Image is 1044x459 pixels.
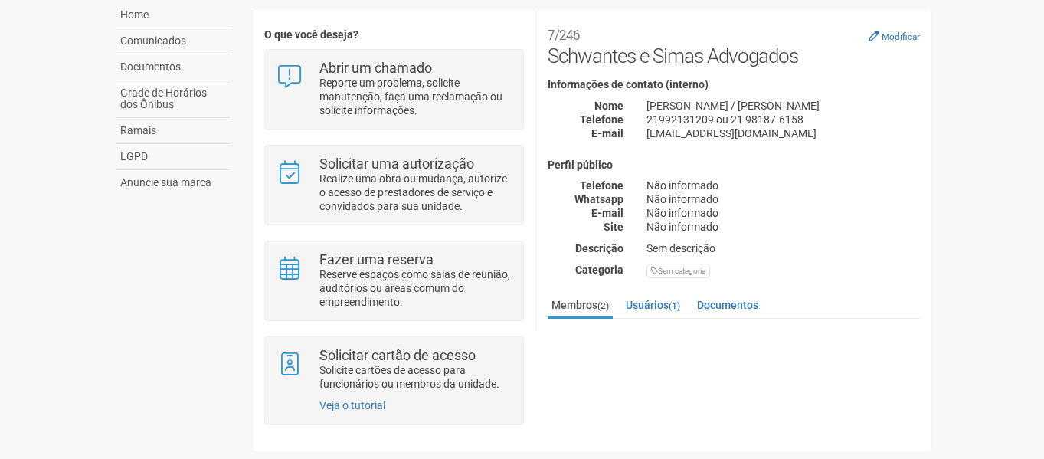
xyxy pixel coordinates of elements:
[635,192,931,206] div: Não informado
[635,113,931,126] div: 21992131209 ou 21 98187-6158
[622,293,684,316] a: Usuários(1)
[591,207,623,219] strong: E-mail
[319,363,512,391] p: Solicite cartões de acesso para funcionários ou membros da unidade.
[635,179,931,192] div: Não informado
[635,220,931,234] div: Não informado
[319,76,512,117] p: Reporte um problema, solicite manutenção, faça uma reclamação ou solicite informações.
[277,349,512,391] a: Solicitar cartão de acesso Solicite cartões de acesso para funcionários ou membros da unidade.
[548,28,580,43] small: 7/246
[575,264,623,276] strong: Categoria
[580,179,623,192] strong: Telefone
[116,28,230,54] a: Comunicados
[574,193,623,205] strong: Whatsapp
[116,144,230,170] a: LGPD
[669,300,680,311] small: (1)
[277,61,512,117] a: Abrir um chamado Reporte um problema, solicite manutenção, faça uma reclamação ou solicite inform...
[548,21,920,67] h2: Schwantes e Simas Advogados
[319,267,512,309] p: Reserve espaços como salas de reunião, auditórios ou áreas comum do empreendimento.
[580,113,623,126] strong: Telefone
[319,251,434,267] strong: Fazer uma reserva
[116,54,230,80] a: Documentos
[264,29,524,41] h4: O que você deseja?
[635,206,931,220] div: Não informado
[319,399,385,411] a: Veja o tutorial
[635,99,931,113] div: [PERSON_NAME] / [PERSON_NAME]
[591,127,623,139] strong: E-mail
[575,242,623,254] strong: Descrição
[635,241,931,255] div: Sem descrição
[319,347,476,363] strong: Solicitar cartão de acesso
[548,159,920,171] h4: Perfil público
[319,172,512,213] p: Realize uma obra ou mudança, autorize o acesso de prestadores de serviço e convidados para sua un...
[116,118,230,144] a: Ramais
[882,31,920,42] small: Modificar
[277,253,512,309] a: Fazer uma reserva Reserve espaços como salas de reunião, auditórios ou áreas comum do empreendime...
[869,30,920,42] a: Modificar
[277,157,512,213] a: Solicitar uma autorização Realize uma obra ou mudança, autorize o acesso de prestadores de serviç...
[116,2,230,28] a: Home
[597,300,609,311] small: (2)
[548,331,920,345] strong: Membros
[635,126,931,140] div: [EMAIL_ADDRESS][DOMAIN_NAME]
[594,100,623,112] strong: Nome
[319,156,474,172] strong: Solicitar uma autorização
[646,264,710,278] div: Sem categoria
[604,221,623,233] strong: Site
[319,60,432,76] strong: Abrir um chamado
[693,293,762,316] a: Documentos
[548,79,920,90] h4: Informações de contato (interno)
[548,293,613,319] a: Membros(2)
[116,170,230,195] a: Anuncie sua marca
[116,80,230,118] a: Grade de Horários dos Ônibus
